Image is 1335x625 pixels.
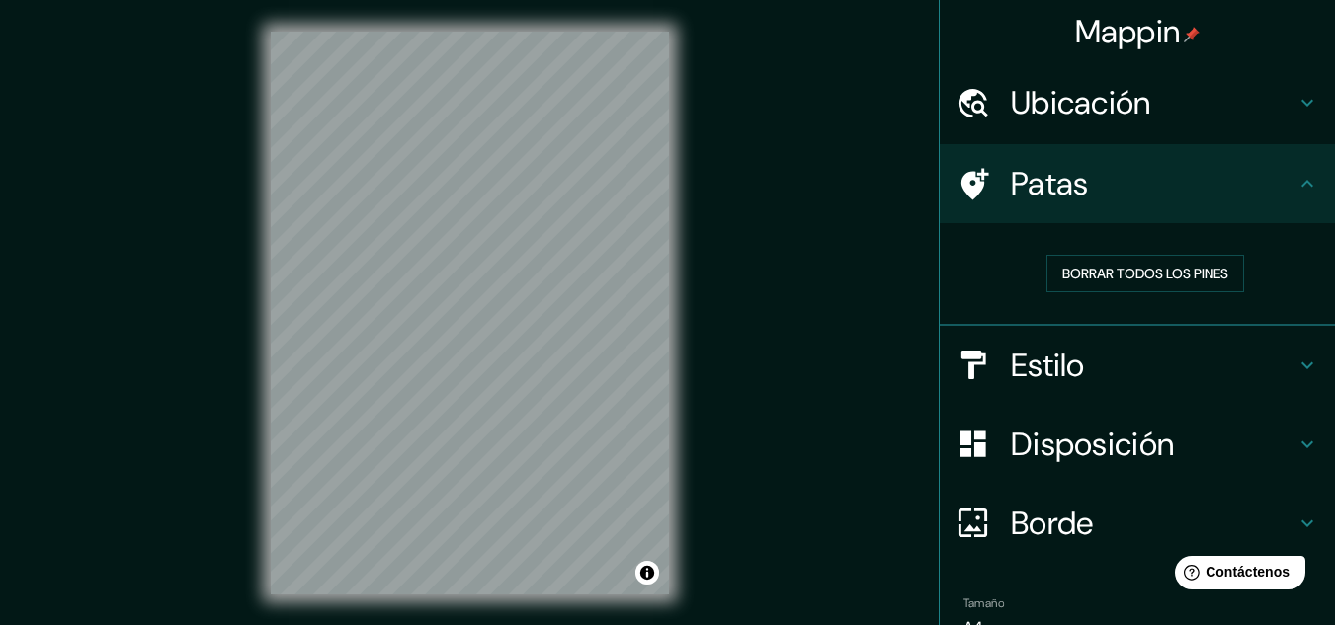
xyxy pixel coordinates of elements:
font: Estilo [1011,345,1085,386]
font: Disposición [1011,424,1174,465]
div: Estilo [940,326,1335,405]
font: Borde [1011,503,1094,544]
font: Ubicación [1011,82,1151,123]
div: Ubicación [940,63,1335,142]
font: Patas [1011,163,1089,204]
div: Disposición [940,405,1335,484]
button: Activar o desactivar atribución [635,561,659,585]
div: Patas [940,144,1335,223]
button: Borrar todos los pines [1046,255,1244,292]
iframe: Lanzador de widgets de ayuda [1159,548,1313,603]
font: Borrar todos los pines [1062,265,1228,282]
font: Tamaño [963,595,1004,611]
div: Borde [940,484,1335,563]
img: pin-icon.png [1184,27,1200,42]
canvas: Mapa [271,32,669,594]
font: Mappin [1075,11,1181,52]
